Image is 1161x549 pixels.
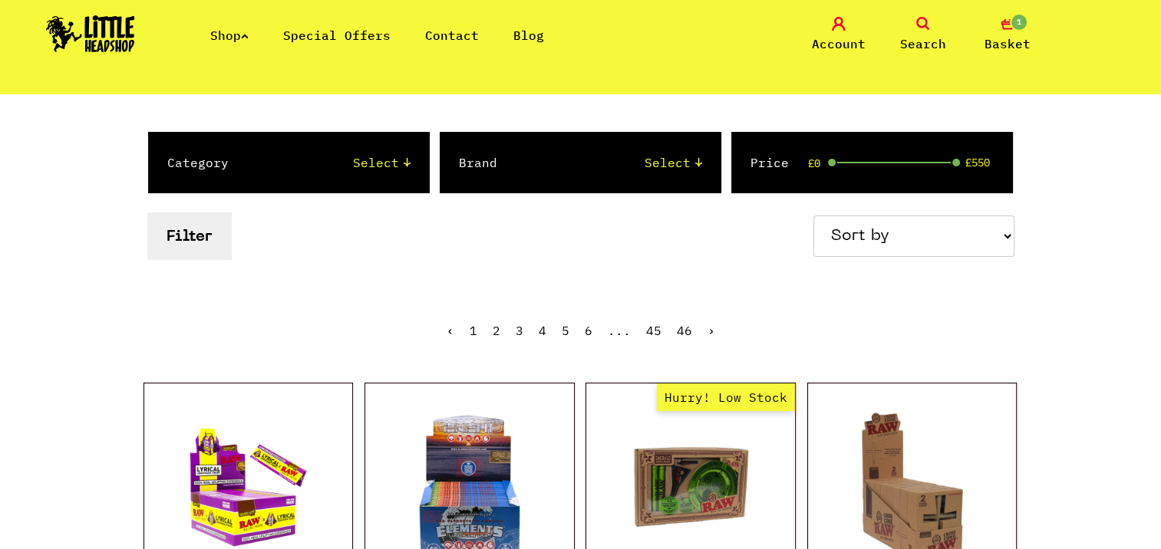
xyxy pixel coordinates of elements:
[447,323,454,338] span: ‹
[425,28,479,43] a: Contact
[657,383,795,411] span: Hurry! Low Stock
[459,153,497,172] label: Brand
[677,323,692,338] a: 46
[562,323,569,338] a: 5
[808,157,820,169] span: £0
[493,323,500,338] a: 2
[470,323,477,338] span: 1
[646,323,661,338] a: 45
[46,15,135,52] img: Little Head Shop Logo
[513,28,544,43] a: Blog
[885,17,961,53] a: Search
[750,153,789,172] label: Price
[210,28,249,43] a: Shop
[608,323,631,338] span: ...
[969,17,1046,53] a: 1 Basket
[516,323,523,338] a: 3
[985,35,1031,53] span: Basket
[800,17,877,53] a: Account
[283,28,391,43] a: Special Offers
[707,323,715,338] a: Next »
[147,212,231,259] button: Filter
[539,323,546,338] a: 4
[965,156,990,169] span: £550
[585,323,592,338] a: 6
[1010,13,1028,31] span: 1
[900,35,946,53] span: Search
[167,153,229,172] label: Category
[812,35,866,53] span: Account
[447,324,454,337] li: « Previous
